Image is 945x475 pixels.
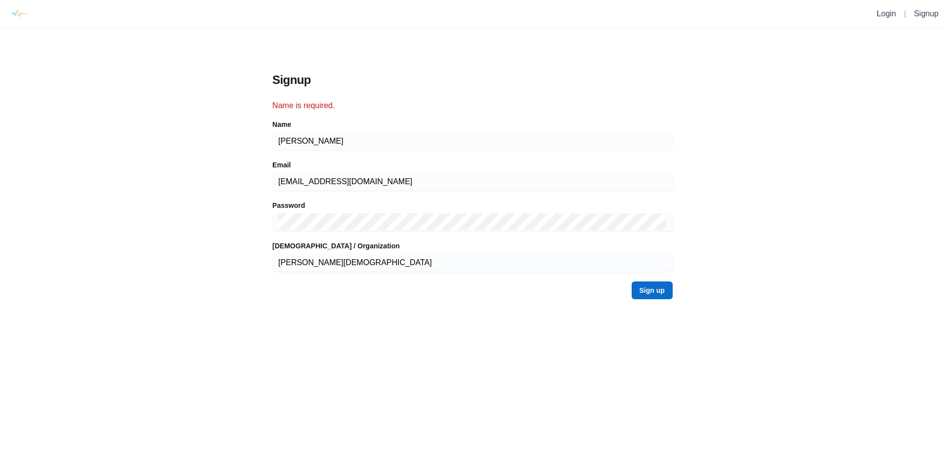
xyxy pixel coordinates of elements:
[272,119,291,129] label: Name
[272,72,673,88] h3: Signup
[632,281,673,299] button: Sign up
[914,9,939,18] a: Signup
[7,2,30,25] img: logo
[900,8,910,20] li: |
[272,100,673,112] p: Name is required.
[272,160,291,170] label: Email
[272,200,305,210] label: Password
[877,9,896,18] a: Login
[272,241,400,251] label: [DEMOGRAPHIC_DATA] / Organization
